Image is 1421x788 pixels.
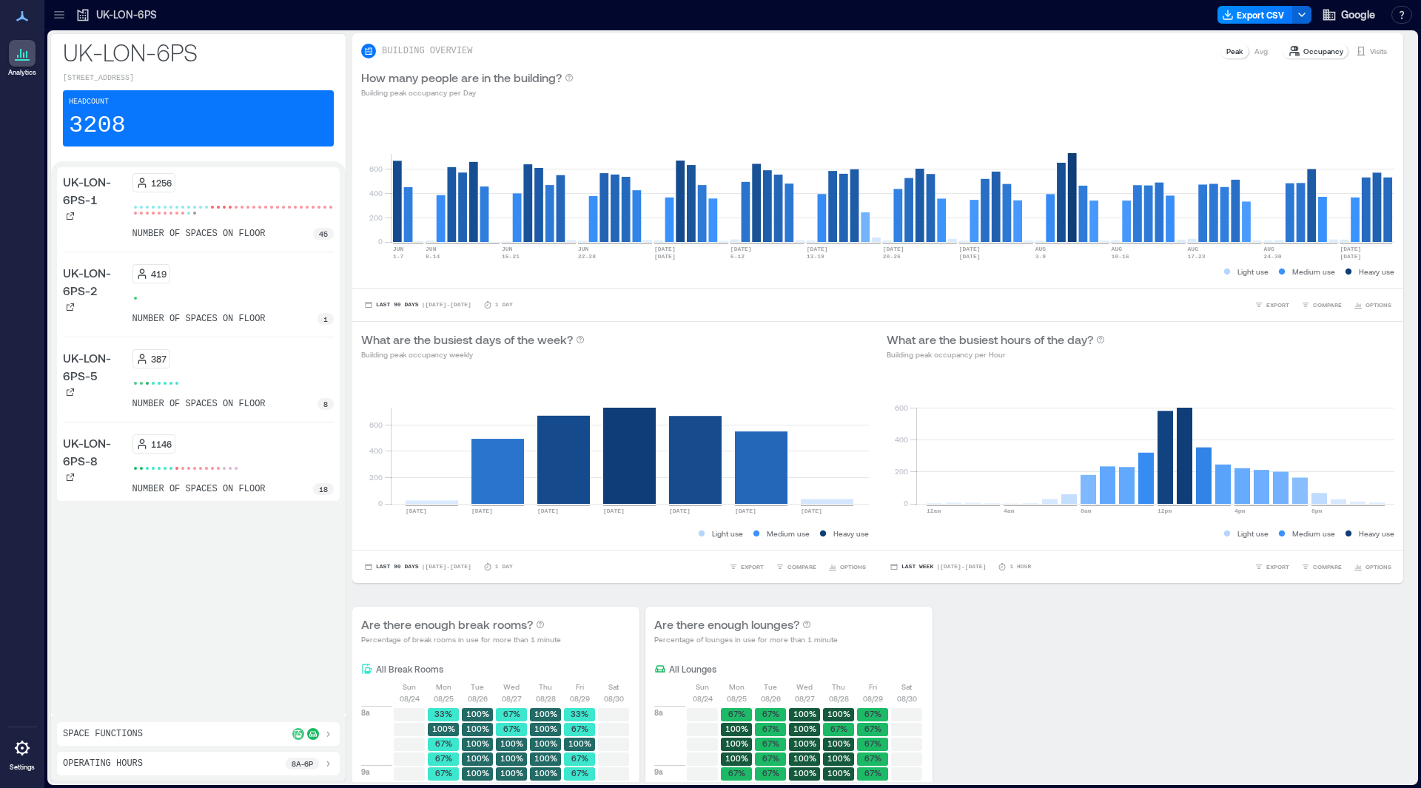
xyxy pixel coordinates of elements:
[1237,266,1269,277] p: Light use
[361,348,585,360] p: Building peak occupancy weekly
[654,707,663,718] p: 8a
[693,693,713,704] p: 08/24
[827,738,850,748] text: 100%
[534,709,557,718] text: 100%
[534,738,557,748] text: 100%
[435,753,452,763] text: 67%
[654,253,676,260] text: [DATE]
[1081,508,1092,514] text: 8am
[741,562,764,571] span: EXPORT
[796,681,813,693] p: Wed
[830,724,847,733] text: 67%
[393,246,404,252] text: JUN
[827,709,850,718] text: 100%
[1226,45,1243,57] p: Peak
[895,435,908,444] tspan: 400
[1234,508,1246,514] text: 4pm
[63,173,127,209] p: UK-LON-6PS-1
[132,483,266,495] p: number of spaces on floor
[773,559,819,574] button: COMPARE
[608,681,619,693] p: Sat
[730,253,745,260] text: 6-12
[69,96,109,108] p: Headcount
[361,766,370,778] p: 9a
[1264,253,1282,260] text: 24-30
[1317,3,1380,27] button: Google
[578,253,596,260] text: 22-28
[727,693,747,704] p: 08/25
[959,253,981,260] text: [DATE]
[432,724,455,733] text: 100%
[726,559,767,574] button: EXPORT
[151,268,167,280] p: 419
[1158,508,1172,514] text: 12pm
[669,508,691,514] text: [DATE]
[495,300,513,309] p: 1 Day
[832,681,845,693] p: Thu
[436,681,451,693] p: Mon
[466,753,489,763] text: 100%
[96,7,157,22] p: UK-LON-6PS
[1292,266,1335,277] p: Medium use
[382,45,472,57] p: BUILDING OVERVIEW
[536,693,556,704] p: 08/28
[426,246,437,252] text: JUN
[63,264,127,300] p: UK-LON-6PS-2
[63,434,127,470] p: UK-LON-6PS-8
[1112,253,1129,260] text: 10-16
[801,508,822,514] text: [DATE]
[887,559,989,574] button: Last Week |[DATE]-[DATE]
[1035,246,1047,252] text: AUG
[151,438,172,450] p: 1146
[761,693,781,704] p: 08/26
[863,693,883,704] p: 08/29
[468,693,488,704] p: 08/26
[534,768,557,778] text: 100%
[63,728,143,740] p: Space Functions
[1266,300,1289,309] span: EXPORT
[603,508,625,514] text: [DATE]
[63,73,334,84] p: [STREET_ADDRESS]
[466,724,489,733] text: 100%
[864,738,881,748] text: 67%
[500,768,523,778] text: 100%
[571,709,588,718] text: 33%
[502,253,520,260] text: 15-21
[730,246,752,252] text: [DATE]
[361,559,474,574] button: Last 90 Days |[DATE]-[DATE]
[323,313,328,325] p: 1
[883,246,904,252] text: [DATE]
[767,528,810,539] p: Medium use
[1188,253,1206,260] text: 17-23
[426,253,440,260] text: 8-14
[1351,297,1394,312] button: OPTIONS
[4,36,41,81] a: Analytics
[1254,45,1268,57] p: Avg
[833,528,869,539] p: Heavy use
[361,69,562,87] p: How many people are in the building?
[840,562,866,571] span: OPTIONS
[1359,266,1394,277] p: Heavy use
[825,559,869,574] button: OPTIONS
[10,763,35,772] p: Settings
[502,693,522,704] p: 08/27
[869,681,877,693] p: Fri
[1313,300,1342,309] span: COMPARE
[807,253,824,260] text: 13-19
[1303,45,1343,57] p: Occupancy
[570,693,590,704] p: 08/29
[1252,297,1292,312] button: EXPORT
[576,681,584,693] p: Fri
[361,707,370,718] p: 8a
[883,253,901,260] text: 20-26
[827,753,850,763] text: 100%
[1311,508,1323,514] text: 8pm
[927,508,941,514] text: 12am
[369,446,383,455] tspan: 400
[534,724,557,733] text: 100%
[864,709,881,718] text: 67%
[571,724,588,733] text: 67%
[400,693,420,704] p: 08/24
[1112,246,1123,252] text: AUG
[795,693,815,704] p: 08/27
